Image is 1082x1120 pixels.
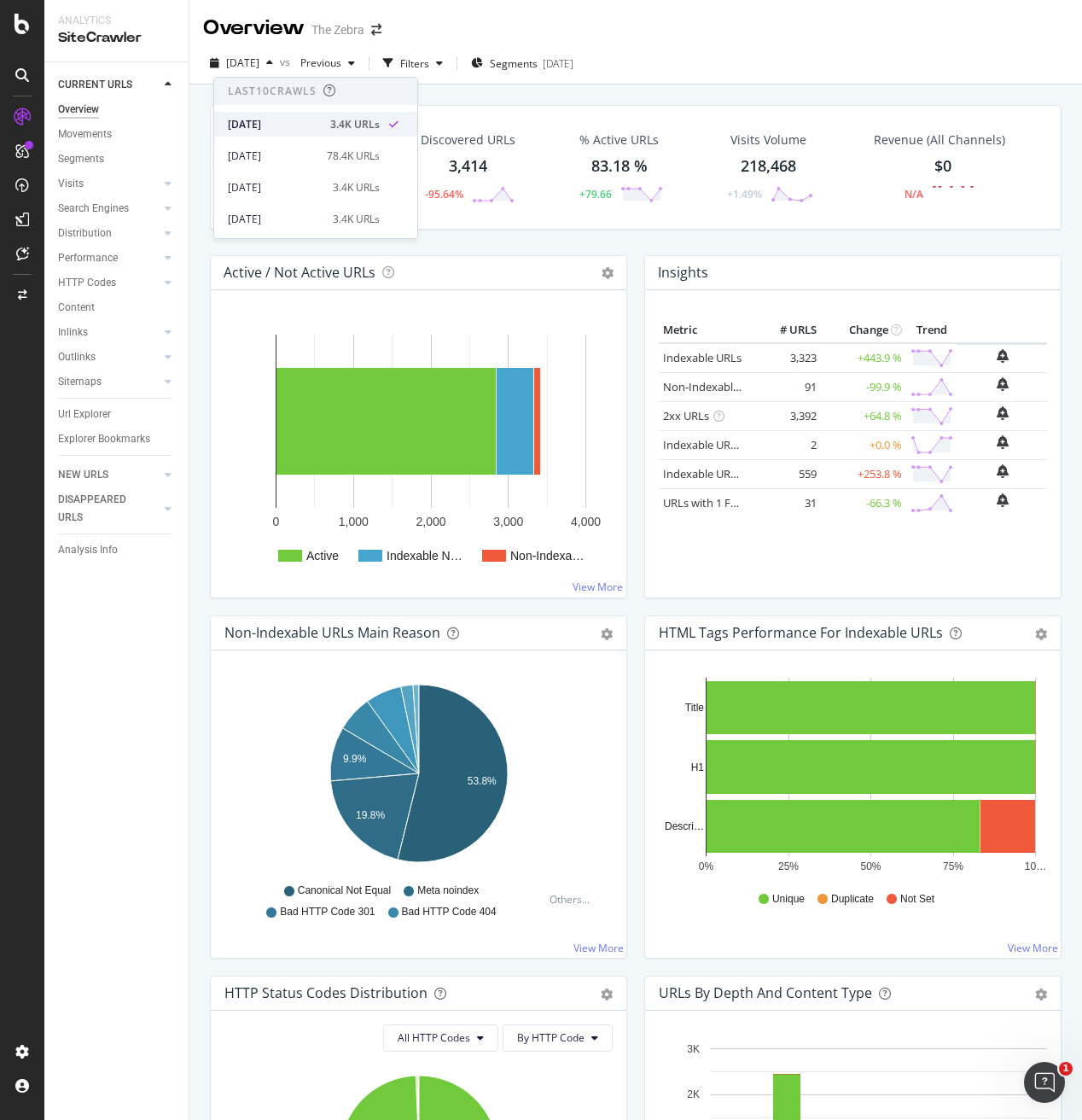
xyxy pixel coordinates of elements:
[398,1030,470,1045] span: All HTTP Codes
[579,187,612,201] div: +79.66
[1035,628,1047,640] div: gear
[58,405,111,423] div: Url Explorer
[659,984,872,1001] div: URLs by Depth and Content Type
[58,101,177,119] a: Overview
[943,860,963,872] text: 75%
[753,343,821,373] td: 3,323
[1025,860,1046,872] text: 10…
[58,430,177,448] a: Explorer Bookmarks
[874,131,1005,149] span: Revenue (All Channels)
[687,1043,700,1055] text: 3K
[591,155,648,178] div: 83.18 %
[280,905,375,919] span: Bad HTTP Code 301
[778,860,799,872] text: 25%
[571,515,601,528] text: 4,000
[327,149,380,164] div: 78.4K URLs
[203,14,305,43] div: Overview
[224,261,375,284] h4: Active / Not Active URLs
[1035,989,1047,1000] div: gear
[573,580,623,594] a: View More
[294,50,362,77] button: Previous
[573,941,624,955] a: View More
[821,459,906,488] td: +253.8 %
[58,491,160,527] a: DISAPPEARED URLS
[464,50,580,77] button: Segments[DATE]
[58,28,175,48] div: SiteCrawler
[58,150,177,168] a: Segments
[58,175,84,193] div: Visits
[1059,1062,1073,1076] span: 1
[224,678,613,876] div: A chart.
[383,1024,498,1052] button: All HTTP Codes
[753,430,821,459] td: 2
[997,349,1009,363] div: bell-plus
[663,408,709,423] a: 2xx URLs
[997,377,1009,391] div: bell-plus
[58,101,99,119] div: Overview
[601,628,613,640] div: gear
[493,515,523,528] text: 3,000
[449,155,487,178] div: 3,414
[821,343,906,373] td: +443.9 %
[416,515,445,528] text: 2,000
[58,274,160,292] a: HTTP Codes
[997,464,1009,478] div: bell-plus
[58,225,112,242] div: Distribution
[228,84,317,98] div: Last 10 Crawls
[224,318,613,584] svg: A chart.
[58,274,116,292] div: HTTP Codes
[543,56,573,71] div: [DATE]
[906,318,957,343] th: Trend
[663,350,742,365] a: Indexable URLs
[58,76,160,94] a: CURRENT URLS
[58,200,160,218] a: Search Engines
[58,348,96,366] div: Outlinks
[58,466,108,484] div: NEW URLS
[224,984,428,1001] div: HTTP Status Codes Distribution
[663,437,806,452] a: Indexable URLs with Bad H1
[503,1024,613,1052] button: By HTTP Code
[1008,941,1058,955] a: View More
[58,373,102,391] div: Sitemaps
[58,225,160,242] a: Distribution
[333,180,380,195] div: 3.4K URLs
[510,549,584,563] text: Non-Indexa…
[663,495,788,510] a: URLs with 1 Follow Inlink
[517,1030,585,1045] span: By HTTP Code
[58,125,112,143] div: Movements
[1024,1062,1065,1103] iframe: Intercom live chat
[228,212,323,227] div: [DATE]
[663,466,849,481] a: Indexable URLs with Bad Description
[490,56,538,71] span: Segments
[665,820,704,832] text: Descri…
[685,702,705,714] text: Title
[228,149,317,164] div: [DATE]
[699,860,714,872] text: 0%
[425,187,463,201] div: -95.64%
[821,430,906,459] td: +0.0 %
[58,76,132,94] div: CURRENT URLS
[58,430,150,448] div: Explorer Bookmarks
[468,775,497,787] text: 53.8%
[730,131,806,149] div: Visits Volume
[58,14,175,28] div: Analytics
[659,678,1047,876] svg: A chart.
[273,515,280,528] text: 0
[997,435,1009,449] div: bell-plus
[387,549,462,563] text: Indexable N…
[58,541,177,559] a: Analysis Info
[997,406,1009,420] div: bell-plus
[821,318,906,343] th: Change
[58,200,129,218] div: Search Engines
[753,459,821,488] td: 559
[579,131,659,149] div: % Active URLs
[58,466,160,484] a: NEW URLS
[58,324,88,341] div: Inlinks
[203,50,280,77] button: [DATE]
[58,541,118,559] div: Analysis Info
[421,131,515,149] div: Discovered URLs
[224,624,440,641] div: Non-Indexable URLs Main Reason
[330,117,380,132] div: 3.4K URLs
[228,180,323,195] div: [DATE]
